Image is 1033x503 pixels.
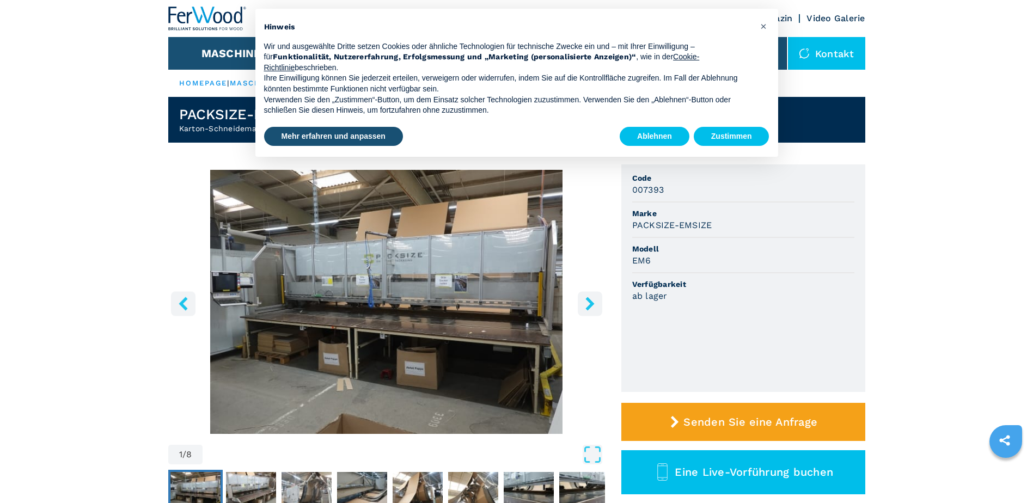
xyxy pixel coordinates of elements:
[205,445,602,464] button: Open Fullscreen
[168,7,247,30] img: Ferwood
[632,183,664,196] h3: 007393
[683,415,817,428] span: Senden Sie eine Anfrage
[632,173,854,183] span: Code
[227,79,229,87] span: |
[264,73,752,94] p: Ihre Einwilligung können Sie jederzeit erteilen, verweigern oder widerrufen, indem Sie auf die Ko...
[230,79,283,87] a: maschinen
[168,170,605,434] img: Karton-Schneidemaschine PACKSIZE-EMSIZE EM6
[182,450,186,459] span: /
[991,427,1018,454] a: sharethis
[632,290,668,302] h3: ab lager
[264,41,752,73] p: Wir und ausgewählte Dritte setzen Cookies oder ähnliche Technologien für technische Zwecke ein un...
[264,52,700,72] a: Cookie-Richtlinie
[755,17,773,35] button: Schließen Sie diesen Hinweis
[264,95,752,116] p: Verwenden Sie den „Zustimmen“-Button, um dem Einsatz solcher Technologien zuzustimmen. Verwenden ...
[179,450,182,459] span: 1
[799,48,810,59] img: Kontakt
[632,279,854,290] span: Verfügbarkeit
[179,79,228,87] a: HOMEPAGE
[621,450,865,494] button: Eine Live-Vorführung buchen
[806,13,865,23] a: Video Galerie
[632,243,854,254] span: Modell
[632,219,712,231] h3: PACKSIZE-EMSIZE
[186,450,192,459] span: 8
[987,454,1025,495] iframe: Chat
[788,37,865,70] div: Kontakt
[273,52,637,61] strong: Funktionalität, Nutzererfahrung, Erfolgsmessung und „Marketing (personalisierte Anzeigen)“
[264,127,403,146] button: Mehr erfahren und anpassen
[168,170,605,434] div: Go to Slide 1
[632,254,651,267] h3: EM6
[179,106,355,123] h1: PACKSIZE-EMSIZE - EM6
[201,47,270,60] button: Maschinen
[578,291,602,316] button: right-button
[264,22,752,33] h2: Hinweis
[171,291,195,316] button: left-button
[620,127,689,146] button: Ablehnen
[632,208,854,219] span: Marke
[621,403,865,441] button: Senden Sie eine Anfrage
[179,123,355,134] h2: Karton-Schneidemaschine
[675,465,833,479] span: Eine Live-Vorführung buchen
[694,127,769,146] button: Zustimmen
[760,20,767,33] span: ×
